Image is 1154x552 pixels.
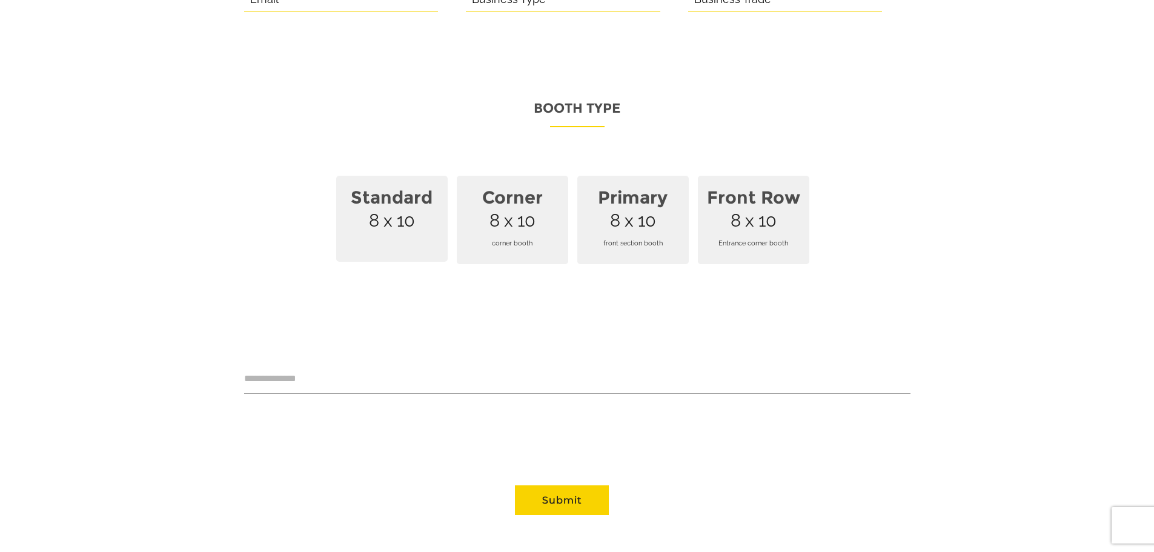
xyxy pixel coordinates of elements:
[705,227,802,260] span: Entrance corner booth
[457,176,568,264] span: 8 x 10
[343,180,440,215] strong: Standard
[577,176,689,264] span: 8 x 10
[515,485,609,515] button: Submit
[244,96,910,127] p: Booth Type
[585,180,681,215] strong: Primary
[698,176,809,264] span: 8 x 10
[705,180,802,215] strong: Front Row
[464,180,561,215] strong: Corner
[464,227,561,260] span: corner booth
[585,227,681,260] span: front section booth
[336,176,448,262] span: 8 x 10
